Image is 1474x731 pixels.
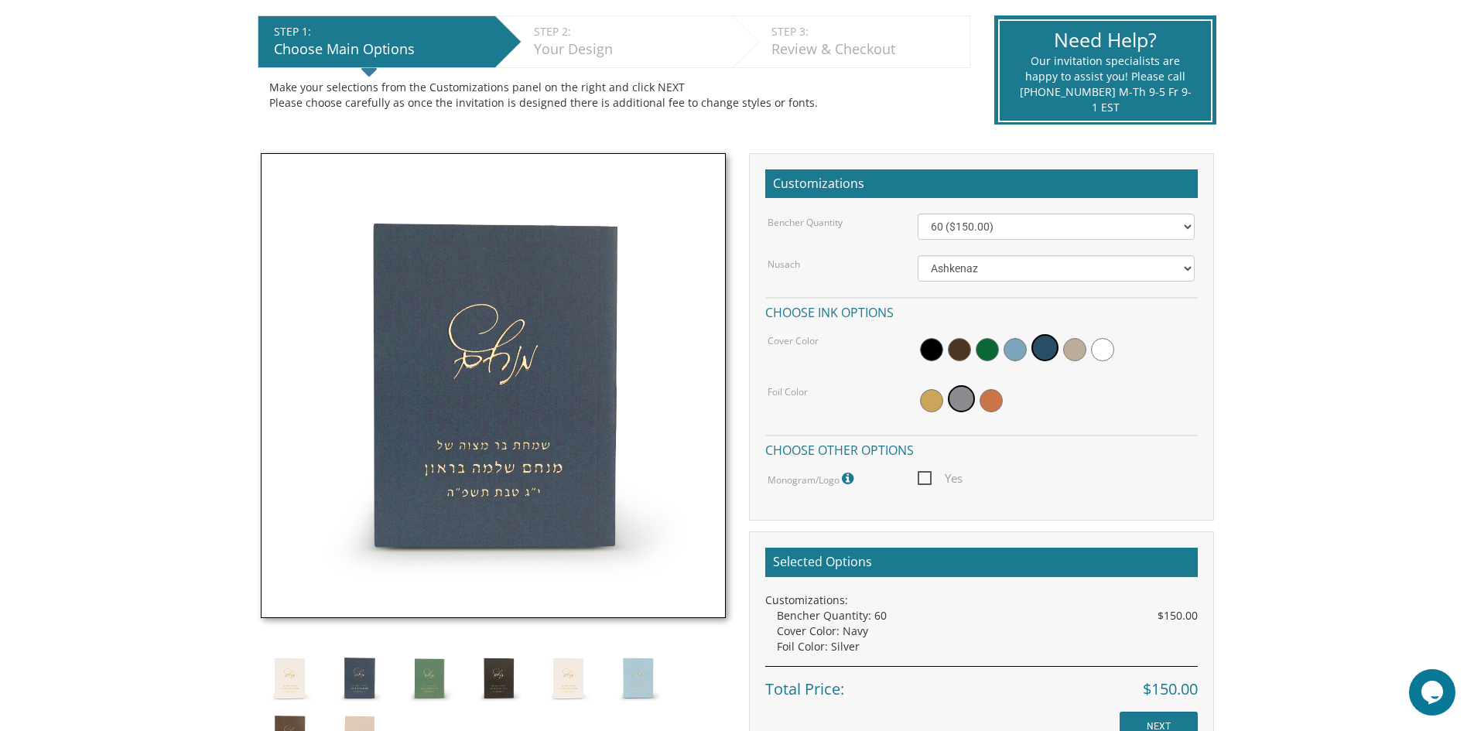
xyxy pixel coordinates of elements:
img: Style2.2.jpg [261,153,726,618]
label: Monogram/Logo [768,469,857,489]
img: Style2.2.jpg [330,649,388,707]
h2: Selected Options [765,548,1198,577]
div: Our invitation specialists are happy to assist you! Please call [PHONE_NUMBER] M-Th 9-5 Fr 9-1 EST [1019,53,1192,115]
img: Style2.5.jpg [539,649,597,707]
img: Style2.3.jpg [400,649,458,707]
span: Yes [918,469,963,488]
label: Nusach [768,258,800,271]
img: Style2.5.jpg [261,649,319,707]
div: Foil Color: Silver [777,639,1198,654]
h2: Customizations [765,169,1198,199]
div: Your Design [534,39,725,60]
span: $150.00 [1143,678,1198,701]
h4: Choose other options [765,435,1198,462]
div: STEP 1: [274,24,487,39]
label: Foil Color [768,385,808,398]
img: Style2.4.jpg [470,649,528,707]
div: STEP 2: [534,24,725,39]
div: Choose Main Options [274,39,487,60]
div: Make your selections from the Customizations panel on the right and click NEXT Please choose care... [269,80,959,111]
div: Customizations: [765,593,1198,608]
div: Review & Checkout [771,39,962,60]
img: Style2.6.jpg [609,649,667,707]
span: $150.00 [1158,608,1198,623]
label: Cover Color [768,334,819,347]
div: Need Help? [1019,26,1192,54]
div: Total Price: [765,666,1198,701]
h4: Choose ink options [765,297,1198,324]
div: Cover Color: Navy [777,623,1198,639]
div: STEP 3: [771,24,962,39]
iframe: chat widget [1409,669,1459,716]
label: Bencher Quantity [768,216,843,229]
div: Bencher Quantity: 60 [777,608,1198,623]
